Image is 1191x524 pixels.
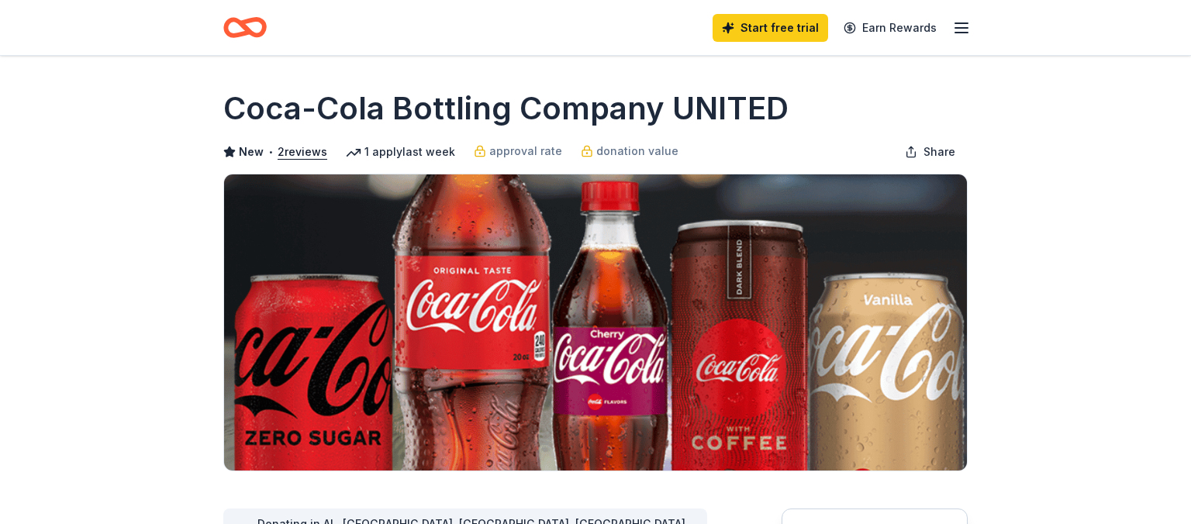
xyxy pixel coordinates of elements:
button: Share [892,136,968,167]
a: approval rate [474,142,562,160]
span: Share [923,143,955,161]
a: Earn Rewards [834,14,946,42]
img: Image for Coca-Cola Bottling Company UNITED [224,174,967,471]
h1: Coca-Cola Bottling Company UNITED [223,87,789,130]
span: donation value [596,142,678,160]
button: 2reviews [278,143,327,161]
a: donation value [581,142,678,160]
span: approval rate [489,142,562,160]
div: 1 apply last week [346,143,455,161]
span: • [268,146,274,158]
a: Start free trial [713,14,828,42]
span: New [239,143,264,161]
a: Home [223,9,267,46]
